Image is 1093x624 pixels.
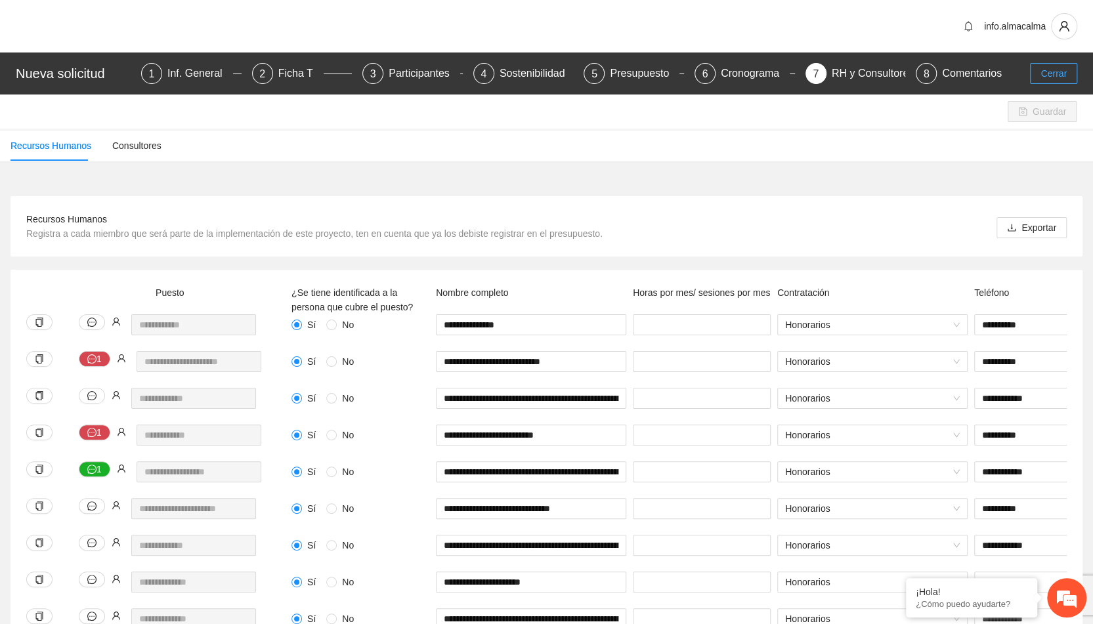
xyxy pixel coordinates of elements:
[35,538,44,547] span: copy
[337,354,359,369] span: No
[958,21,978,31] span: bell
[26,351,53,367] button: copy
[785,352,960,371] span: Honorarios
[117,464,126,473] span: user
[337,538,359,552] span: No
[79,572,105,587] button: message
[1007,223,1016,234] span: download
[337,465,359,479] span: No
[76,175,181,308] span: Estamos en línea.
[35,501,44,510] span: copy
[916,587,1027,597] div: ¡Hola!
[813,68,819,79] span: 7
[87,318,96,327] span: message
[87,612,96,621] span: message
[473,63,574,84] div: 4Sostenibilidad
[785,425,960,445] span: Honorarios
[302,575,321,589] span: Sí
[721,63,790,84] div: Cronograma
[633,287,770,298] span: Horas por mes/ sesiones por mes
[302,465,321,479] span: Sí
[79,314,105,330] button: message
[702,68,708,79] span: 6
[785,535,960,555] span: Honorarios
[26,608,53,624] button: copy
[79,351,110,367] button: message1
[436,287,509,298] span: Nombre completo
[35,354,44,364] span: copy
[68,67,221,84] div: Chatee con nosotros ahora
[112,501,121,510] span: user
[112,574,121,583] span: user
[35,575,44,584] span: copy
[1051,13,1077,39] button: user
[141,63,242,84] div: 1Inf. General
[942,63,1002,84] div: Comentarios
[337,501,359,516] span: No
[26,425,53,440] button: copy
[805,63,906,84] div: 7RH y Consultores
[79,388,105,404] button: message
[610,63,679,84] div: Presupuesto
[112,537,121,547] span: user
[1008,101,1077,122] button: saveGuardar
[167,63,233,84] div: Inf. General
[302,428,321,442] span: Sí
[924,68,930,79] span: 8
[259,68,265,79] span: 2
[35,612,44,621] span: copy
[87,501,96,510] span: message
[117,427,126,436] span: user
[35,428,44,437] span: copy
[11,138,91,153] div: Recursos Humanos
[337,428,359,442] span: No
[26,314,53,330] button: copy
[278,63,324,84] div: Ficha T
[26,535,53,551] button: copy
[7,358,250,404] textarea: Escriba su mensaje y pulse “Intro”
[79,535,105,551] button: message
[26,388,53,404] button: copy
[370,68,376,79] span: 3
[1021,220,1056,235] span: Exportar
[777,287,829,298] span: Contratación
[252,63,353,84] div: 2Ficha T
[35,391,44,400] span: copy
[35,318,44,327] span: copy
[26,498,53,514] button: copy
[984,21,1046,31] span: info.almacalma
[117,354,126,363] span: user
[958,16,979,37] button: bell
[149,68,155,79] span: 1
[302,538,321,552] span: Sí
[79,461,110,477] button: message1
[26,228,603,239] span: Registra a cada miembro que será parte de la implementación de este proyecto, ten en cuenta que y...
[35,465,44,474] span: copy
[215,7,247,38] div: Minimizar ventana de chat en vivo
[112,390,121,400] span: user
[291,287,413,312] span: ¿Se tiene identificada a la persona que cubre el puesto?
[481,68,486,79] span: 4
[26,461,53,477] button: copy
[916,63,1002,84] div: 8Comentarios
[112,317,121,326] span: user
[362,63,463,84] div: 3Participantes
[785,388,960,408] span: Honorarios
[337,318,359,332] span: No
[79,425,110,440] button: message1
[302,391,321,406] span: Sí
[87,538,96,547] span: message
[1030,63,1077,84] button: Cerrar
[87,428,96,438] span: message
[337,391,359,406] span: No
[87,575,96,584] span: message
[87,465,96,475] span: message
[389,63,460,84] div: Participantes
[112,611,121,620] span: user
[500,63,576,84] div: Sostenibilidad
[1040,66,1067,81] span: Cerrar
[584,63,684,84] div: 5Presupuesto
[16,63,133,84] div: Nueva solicitud
[79,608,105,624] button: message
[974,287,1009,298] span: Teléfono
